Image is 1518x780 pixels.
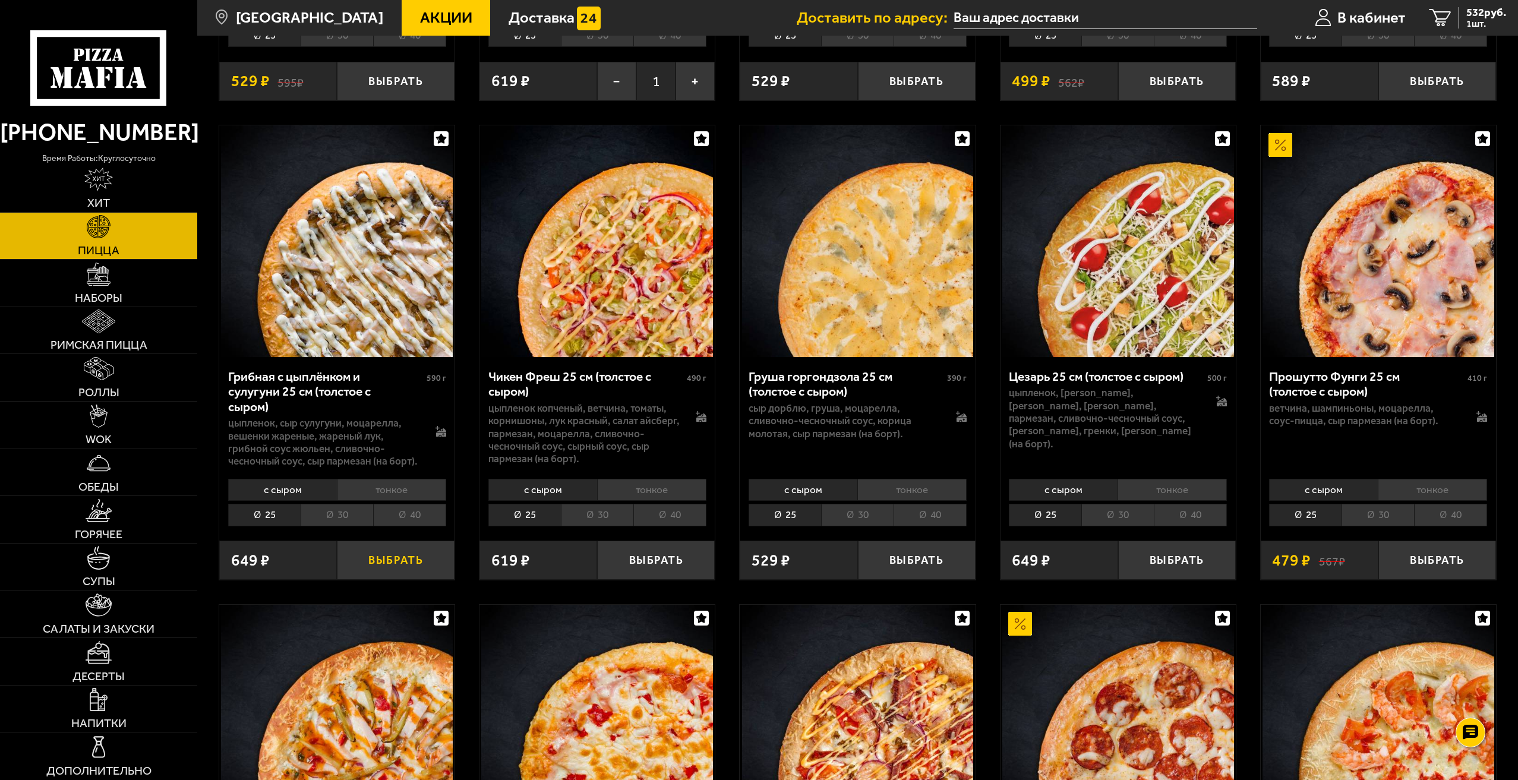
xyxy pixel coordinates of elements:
[46,765,152,777] span: Дополнительно
[1414,25,1487,47] li: 40
[337,62,455,100] button: Выбрать
[51,339,147,351] span: Римская пицца
[1012,552,1050,569] span: 649 ₽
[78,387,119,399] span: Роллы
[228,504,301,526] li: 25
[1414,504,1487,526] li: 40
[71,718,127,730] span: Напитки
[857,479,967,501] li: тонкое
[749,504,821,526] li: 25
[1009,479,1118,501] li: с сыром
[749,369,944,399] div: Груша горгондзола 25 см (толстое с сыром)
[858,541,976,579] button: Выбрать
[1272,552,1311,569] span: 479 ₽
[1337,10,1406,26] span: В кабинет
[1009,25,1081,47] li: 25
[228,25,301,47] li: 25
[561,504,633,526] li: 30
[488,25,561,47] li: 25
[1261,125,1496,357] a: АкционныйПрошутто Фунги 25 см (толстое с сыром)
[236,10,383,26] span: [GEOGRAPHIC_DATA]
[488,369,684,399] div: Чикен Фреш 25 см (толстое с сыром)
[75,292,122,304] span: Наборы
[577,7,601,30] img: 15daf4d41897b9f0e9f617042186c801.svg
[277,73,304,89] s: 595 ₽
[231,73,270,89] span: 529 ₽
[479,125,715,357] a: Чикен Фреш 25 см (толстое с сыром)
[1268,133,1292,157] img: Акционный
[858,62,976,100] button: Выбрать
[821,25,894,47] li: 30
[228,369,424,415] div: Грибная с цыплёнком и сулугуни 25 см (толстое с сыром)
[75,529,122,541] span: Горячее
[301,504,373,526] li: 30
[749,402,940,440] p: сыр дорблю, груша, моцарелла, сливочно-чесночный соус, корица молотая, сыр пармезан (на борт).
[597,62,636,100] button: −
[1319,552,1345,569] s: 567 ₽
[1467,373,1487,383] span: 410 г
[752,73,790,89] span: 529 ₽
[797,10,954,26] span: Доставить по адресу:
[373,25,446,47] li: 40
[1269,479,1378,501] li: с сыром
[947,373,967,383] span: 390 г
[1118,541,1236,579] button: Выбрать
[228,479,337,501] li: с сыром
[1012,73,1050,89] span: 499 ₽
[1008,612,1032,636] img: Акционный
[1342,25,1414,47] li: 30
[749,479,857,501] li: с сыром
[1154,25,1227,47] li: 40
[1269,369,1465,399] div: Прошутто Фунги 25 см (толстое с сыром)
[1118,62,1236,100] button: Выбрать
[749,25,821,47] li: 25
[1081,25,1154,47] li: 30
[894,25,967,47] li: 40
[337,479,446,501] li: тонкое
[1269,504,1342,526] li: 25
[740,125,975,357] a: Груша горгондзола 25 см (толстое с сыром)
[1207,373,1227,383] span: 500 г
[1466,7,1506,18] span: 532 руб.
[597,479,706,501] li: тонкое
[373,504,446,526] li: 40
[597,541,715,579] button: Выбрать
[509,10,575,26] span: Доставка
[219,125,455,357] a: Грибная с цыплёнком и сулугуни 25 см (толстое с сыром)
[488,479,597,501] li: с сыром
[87,197,110,209] span: Хит
[1272,73,1311,89] span: 589 ₽
[86,434,112,446] span: WOK
[491,552,530,569] span: 619 ₽
[676,62,715,100] button: +
[1378,541,1496,579] button: Выбрать
[83,576,115,588] span: Супы
[78,245,119,257] span: Пицца
[427,373,446,383] span: 590 г
[1081,504,1154,526] li: 30
[491,73,530,89] span: 619 ₽
[821,504,894,526] li: 30
[636,62,676,100] span: 1
[1269,402,1460,428] p: ветчина, шампиньоны, моцарелла, соус-пицца, сыр пармезан (на борт).
[894,504,967,526] li: 40
[488,504,561,526] li: 25
[1342,504,1414,526] li: 30
[1001,125,1236,357] a: Цезарь 25 см (толстое с сыром)
[633,25,706,47] li: 40
[78,481,119,493] span: Обеды
[1378,62,1496,100] button: Выбрать
[1154,504,1227,526] li: 40
[1263,125,1494,357] img: Прошутто Фунги 25 см (толстое с сыром)
[231,552,270,569] span: 649 ₽
[561,25,633,47] li: 30
[488,402,680,465] p: цыпленок копченый, ветчина, томаты, корнишоны, лук красный, салат айсберг, пармезан, моцарелла, с...
[43,623,154,635] span: Салаты и закуски
[687,373,706,383] span: 490 г
[72,671,125,683] span: Десерты
[420,10,472,26] span: Акции
[221,125,453,357] img: Грибная с цыплёнком и сулугуни 25 см (толстое с сыром)
[954,7,1257,29] input: Ваш адрес доставки
[1002,125,1234,357] img: Цезарь 25 см (толстое с сыром)
[301,25,373,47] li: 30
